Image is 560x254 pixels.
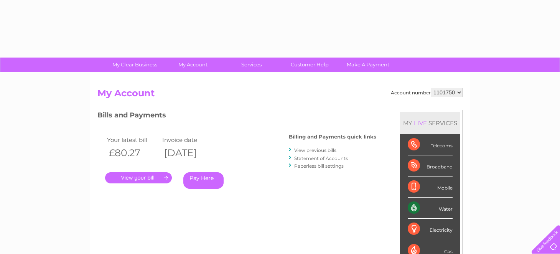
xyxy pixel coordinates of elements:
[408,176,453,198] div: Mobile
[294,147,336,153] a: View previous bills
[412,119,428,127] div: LIVE
[97,110,376,123] h3: Bills and Payments
[294,163,344,169] a: Paperless bill settings
[97,88,463,102] h2: My Account
[336,58,400,72] a: Make A Payment
[408,219,453,240] div: Electricity
[391,88,463,97] div: Account number
[105,145,160,161] th: £80.27
[294,155,348,161] a: Statement of Accounts
[289,134,376,140] h4: Billing and Payments quick links
[278,58,341,72] a: Customer Help
[408,134,453,155] div: Telecoms
[105,172,172,183] a: .
[160,145,216,161] th: [DATE]
[408,155,453,176] div: Broadband
[220,58,283,72] a: Services
[400,112,460,134] div: MY SERVICES
[103,58,166,72] a: My Clear Business
[160,135,216,145] td: Invoice date
[408,198,453,219] div: Water
[183,172,224,189] a: Pay Here
[161,58,225,72] a: My Account
[105,135,160,145] td: Your latest bill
